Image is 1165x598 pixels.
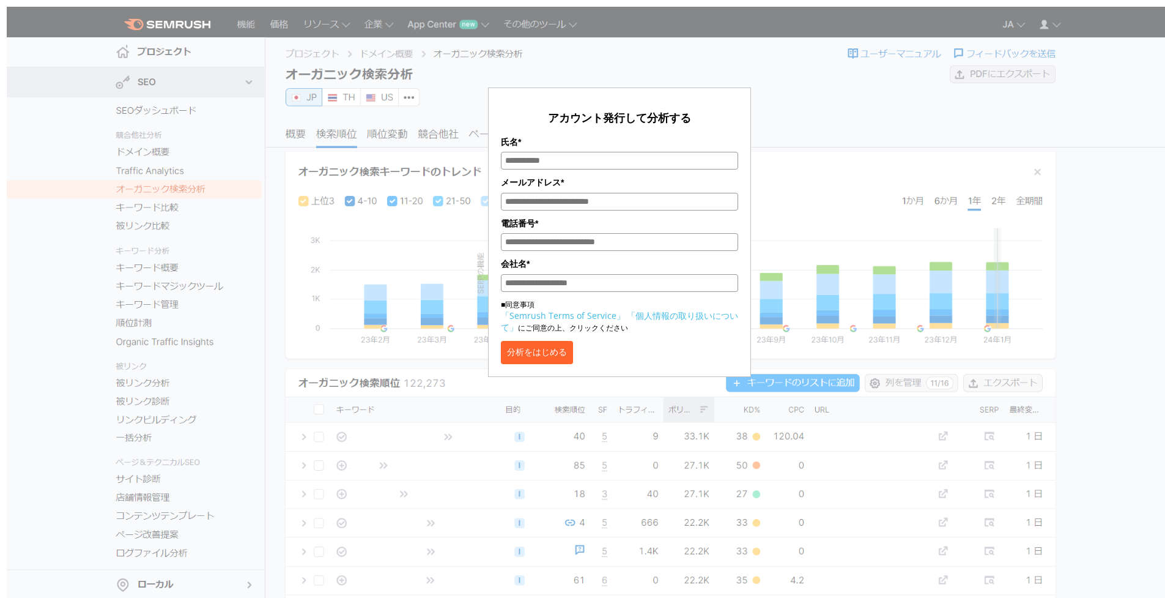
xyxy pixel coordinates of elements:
label: 電話番号* [501,217,738,230]
label: メールアドレス* [501,176,738,189]
span: アカウント発行して分析する [548,110,691,125]
p: ■同意事項 にご同意の上、クリックください [501,299,738,334]
a: 「Semrush Terms of Service」 [501,310,625,321]
button: 分析をはじめる [501,341,573,364]
a: 「個人情報の取り扱いについて」 [501,310,738,333]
